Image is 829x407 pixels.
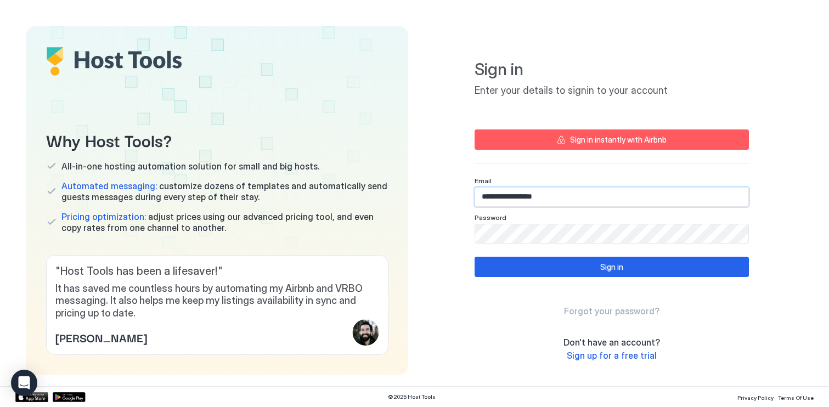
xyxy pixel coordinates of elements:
span: [PERSON_NAME] [55,329,147,346]
button: Sign in instantly with Airbnb [475,129,749,150]
span: Pricing optimization: [61,211,146,222]
div: Open Intercom Messenger [11,370,37,396]
span: Sign up for a free trial [567,350,657,361]
span: adjust prices using our advanced pricing tool, and even copy rates from one channel to another. [61,211,388,233]
span: © 2025 Host Tools [388,393,436,400]
a: Terms Of Use [778,391,814,403]
a: Sign up for a free trial [567,350,657,361]
span: Don't have an account? [563,337,660,348]
span: Privacy Policy [737,394,774,401]
span: Password [475,213,506,222]
button: Sign in [475,257,749,277]
span: Terms Of Use [778,394,814,401]
span: It has saved me countless hours by automating my Airbnb and VRBO messaging. It also helps me keep... [55,282,379,320]
div: Sign in instantly with Airbnb [570,134,667,145]
span: customize dozens of templates and automatically send guests messages during every step of their s... [61,180,388,202]
a: Google Play Store [53,392,86,402]
input: Input Field [475,188,748,206]
a: Privacy Policy [737,391,774,403]
span: Sign in [475,59,749,80]
span: Enter your details to signin to your account [475,84,749,97]
span: All-in-one hosting automation solution for small and big hosts. [61,161,319,172]
span: Email [475,177,492,185]
span: " Host Tools has been a lifesaver! " [55,264,379,278]
div: Sign in [600,261,623,273]
span: Why Host Tools? [46,127,388,152]
input: Input Field [475,224,748,243]
a: App Store [15,392,48,402]
span: Automated messaging: [61,180,157,191]
a: Forgot your password? [564,306,659,317]
div: profile [353,319,379,346]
